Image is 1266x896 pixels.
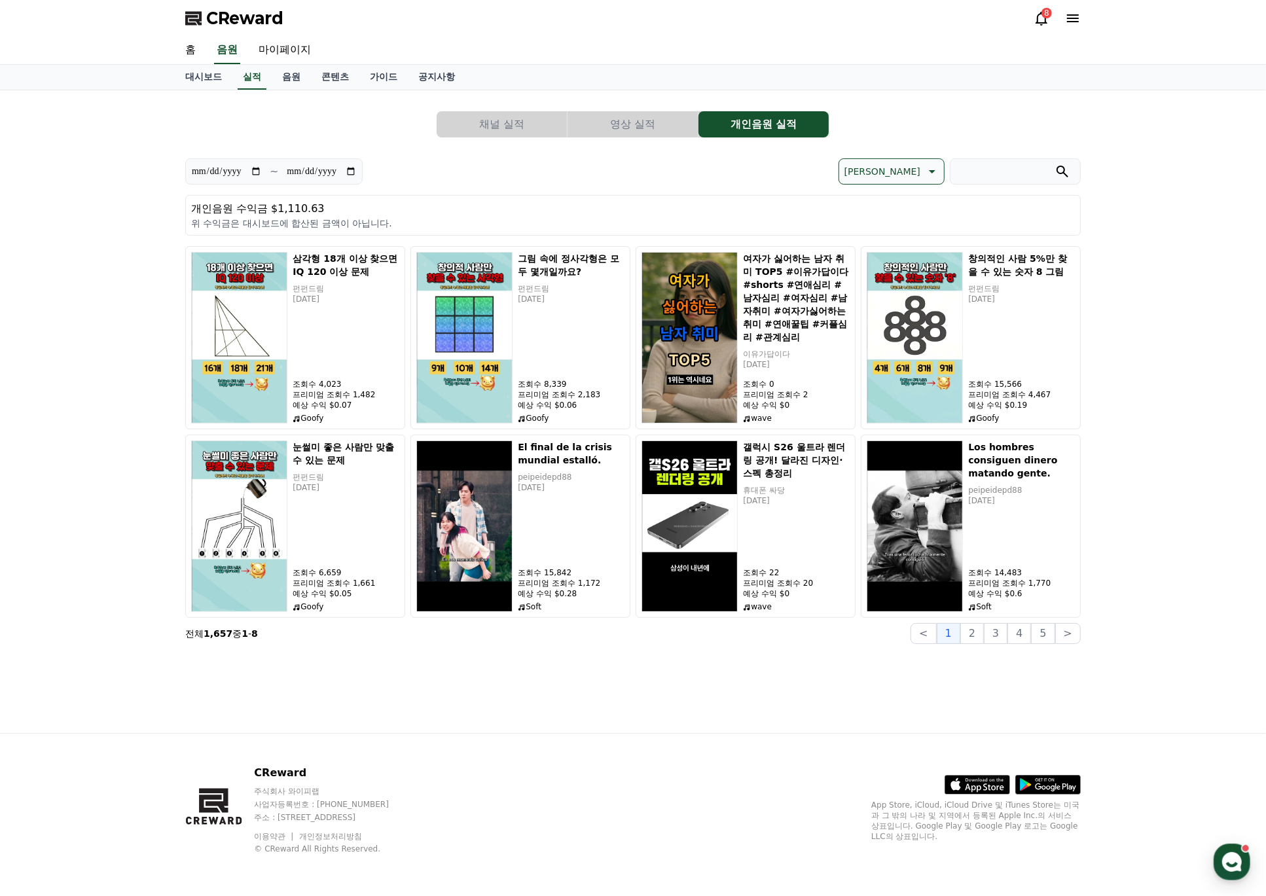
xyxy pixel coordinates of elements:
p: 예상 수익 $0.05 [293,588,399,599]
p: 조회수 15,842 [518,567,624,578]
span: CReward [206,8,283,29]
h5: 그림 속에 정사각형은 모두 몇개일까요? [518,252,624,278]
p: [DATE] [293,482,399,493]
h5: 삼각형 18개 이상 찾으면 IQ 120 이상 문제 [293,252,399,278]
a: 이용약관 [254,832,295,841]
p: [DATE] [968,495,1075,506]
strong: 8 [251,628,258,639]
h5: 창의적인 사람 5%만 찾을 수 있는 숫자 8 그림 [968,252,1075,278]
img: 창의적인 사람 5%만 찾을 수 있는 숫자 8 그림 [867,252,963,423]
a: 마이페이지 [248,37,321,64]
p: 휴대폰 싸당 [743,485,850,495]
a: 대시보드 [175,65,232,90]
p: 예상 수익 $0 [743,400,850,410]
p: 조회수 4,023 [293,379,399,389]
a: 창의적인 사람 5%만 찾을 수 있는 숫자 8 그림 창의적인 사람 5%만 찾을 수 있는 숫자 8 그림 펀펀드림 [DATE] 조회수 15,566 프리미엄 조회수 4,467 예상 ... [861,246,1081,429]
a: 공지사항 [408,65,465,90]
p: 예상 수익 $0.06 [518,400,624,410]
p: 예상 수익 $0.28 [518,588,624,599]
p: 프리미엄 조회수 1,172 [518,578,624,588]
p: wave [743,413,850,423]
p: 개인음원 수익금 $1,110.63 [191,201,1075,217]
p: [DATE] [293,294,399,304]
p: 펀펀드림 [968,283,1075,294]
img: 눈썰미 좋은 사람만 맞출 수 있는 문제 [191,440,287,612]
a: El final de la crisis mundial estalló. El final de la crisis mundial estalló. peipeidepd88 [DATE]... [410,435,630,618]
p: peipeidepd88 [968,485,1075,495]
p: 펀펀드림 [518,283,624,294]
a: 홈 [175,37,206,64]
img: 여자가 싫어하는 남자 취미 TOP5 #이유가답이다 #shorts #연애심리 #남자심리 #여자심리 #남자취미 #여자가싫어하는취미 #연애꿀팁 #커플심리 #관계심리 [642,252,738,423]
p: Goofy [968,413,1075,423]
button: 2 [960,623,984,644]
p: 예상 수익 $0 [743,588,850,599]
p: © CReward All Rights Reserved. [254,844,414,854]
button: 4 [1007,623,1031,644]
div: 8 [1041,8,1052,18]
p: 전체 중 - [185,627,258,640]
span: 홈 [41,435,49,445]
a: CReward [185,8,283,29]
p: Goofy [293,601,399,612]
h5: 갤럭시 S26 울트라 렌더링 공개! 달라진 디자인·스펙 총정리 [743,440,850,480]
a: 영상 실적 [568,111,698,137]
a: 그림 속에 정사각형은 모두 몇개일까요? 그림 속에 정사각형은 모두 몇개일까요? 펀펀드림 [DATE] 조회수 8,339 프리미엄 조회수 2,183 예상 수익 $0.06 Goofy [410,246,630,429]
p: 펀펀드림 [293,283,399,294]
a: 여자가 싫어하는 남자 취미 TOP5 #이유가답이다 #shorts #연애심리 #남자심리 #여자심리 #남자취미 #여자가싫어하는취미 #연애꿀팁 #커플심리 #관계심리 여자가 싫어하는... [636,246,856,429]
button: > [1055,623,1081,644]
p: 조회수 6,659 [293,567,399,578]
h5: 눈썰미 좋은 사람만 맞출 수 있는 문제 [293,440,399,467]
a: 대화 [86,415,169,448]
p: 주소 : [STREET_ADDRESS] [254,812,414,823]
p: 사업자등록번호 : [PHONE_NUMBER] [254,799,414,810]
img: 삼각형 18개 이상 찾으면 IQ 120 이상 문제 [191,252,287,423]
p: 펀펀드림 [293,472,399,482]
a: 갤럭시 S26 울트라 렌더링 공개! 달라진 디자인·스펙 총정리 갤럭시 S26 울트라 렌더링 공개! 달라진 디자인·스펙 총정리 휴대폰 싸당 [DATE] 조회수 22 프리미엄 조... [636,435,856,618]
button: < [911,623,936,644]
p: peipeidepd88 [518,472,624,482]
p: 이유가답이다 [743,349,850,359]
button: 영상 실적 [568,111,698,137]
img: 갤럭시 S26 울트라 렌더링 공개! 달라진 디자인·스펙 총정리 [642,440,738,612]
p: 예상 수익 $0.19 [968,400,1075,410]
p: Soft [518,601,624,612]
a: 가이드 [359,65,408,90]
p: 조회수 0 [743,379,850,389]
h5: 여자가 싫어하는 남자 취미 TOP5 #이유가답이다 #shorts #연애심리 #남자심리 #여자심리 #남자취미 #여자가싫어하는취미 #연애꿀팁 #커플심리 #관계심리 [743,252,850,344]
p: 예상 수익 $0.6 [968,588,1075,599]
p: wave [743,601,850,612]
p: [DATE] [518,482,624,493]
p: [DATE] [743,495,850,506]
button: 5 [1031,623,1055,644]
a: 개인음원 실적 [698,111,829,137]
p: 조회수 8,339 [518,379,624,389]
a: Los hombres consiguen dinero matando gente. Los hombres consiguen dinero matando gente. peipeidep... [861,435,1081,618]
p: [DATE] [743,359,850,370]
p: Goofy [518,413,624,423]
a: 채널 실적 [437,111,568,137]
a: 실적 [238,65,266,90]
p: [DATE] [968,294,1075,304]
h5: El final de la crisis mundial estalló. [518,440,624,467]
p: Soft [968,601,1075,612]
p: 위 수익금은 대시보드에 합산된 금액이 아닙니다. [191,217,1075,230]
p: ~ [270,164,278,179]
p: [DATE] [518,294,624,304]
a: 눈썰미 좋은 사람만 맞출 수 있는 문제 눈썰미 좋은 사람만 맞출 수 있는 문제 펀펀드림 [DATE] 조회수 6,659 프리미엄 조회수 1,661 예상 수익 $0.05 Goofy [185,435,405,618]
strong: 1 [242,628,248,639]
img: 그림 속에 정사각형은 모두 몇개일까요? [416,252,513,423]
span: 대화 [120,435,136,446]
p: 프리미엄 조회수 1,482 [293,389,399,400]
p: 프리미엄 조회수 20 [743,578,850,588]
a: 설정 [169,415,251,448]
a: 음원 [272,65,311,90]
p: 조회수 22 [743,567,850,578]
img: Los hombres consiguen dinero matando gente. [867,440,963,612]
p: 예상 수익 $0.07 [293,400,399,410]
button: 3 [984,623,1007,644]
p: 조회수 15,566 [968,379,1075,389]
p: 프리미엄 조회수 2,183 [518,389,624,400]
a: 콘텐츠 [311,65,359,90]
p: CReward [254,765,414,781]
span: 설정 [202,435,218,445]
